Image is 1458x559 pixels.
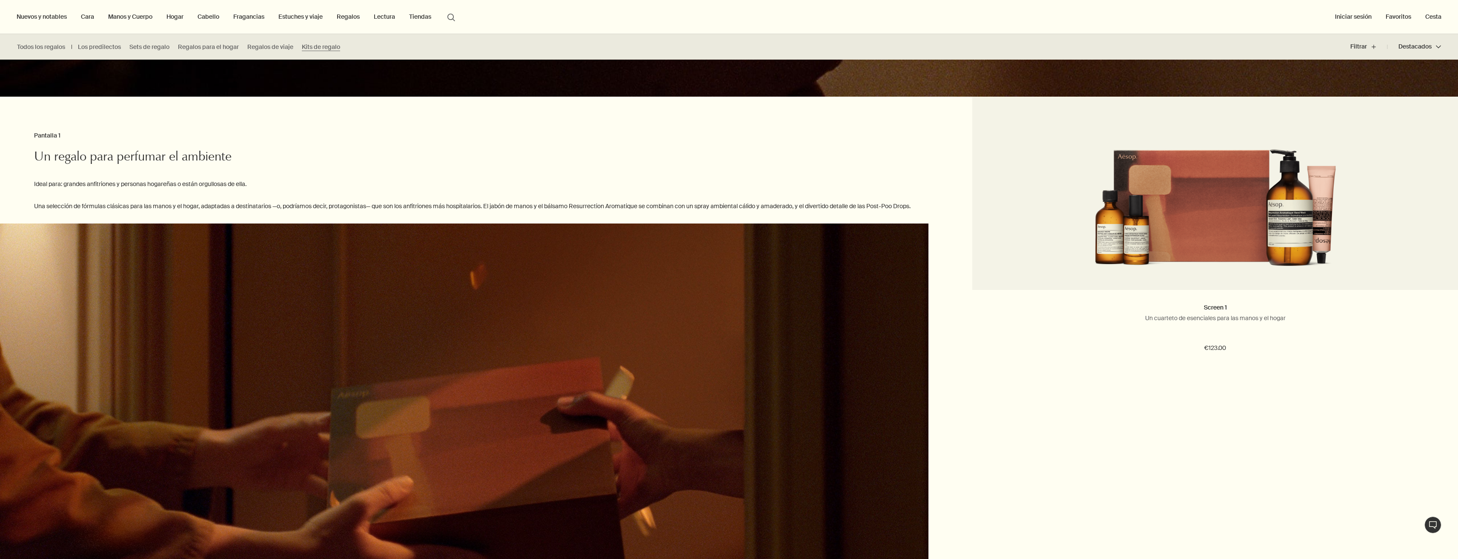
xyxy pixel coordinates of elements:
[232,11,266,22] a: Fragancias
[1387,37,1441,57] button: Destacados
[17,43,65,51] a: Todos los regalos
[407,11,433,22] button: Tiendas
[985,314,1445,322] p: Un cuarteto de esenciales para las manos y el hogar
[444,9,459,25] button: Abrir la búsqueda
[1086,120,1345,277] img: Four formulations alongside a recycled cardboard gift box.
[106,11,154,22] a: Manos y Cuerpo
[335,11,361,22] a: Regalos
[1384,11,1413,22] a: Favoritos
[972,120,1458,290] a: Four formulations alongside a recycled cardboard gift box.
[1333,11,1373,22] button: Iniciar sesión
[277,11,324,22] a: Estuches y viaje
[78,43,121,51] a: Los predilectos
[178,43,239,51] a: Regalos para el hogar
[1204,343,1226,353] span: €123.00
[1350,37,1387,57] button: Filtrar
[302,43,340,51] a: Kits de regalo
[247,43,293,51] a: Regalos de viaje
[34,131,928,141] h3: Pantalla 1
[34,201,928,211] p: Una selección de fórmulas clásicas para las manos y el hogar, adaptadas a destinatarios —o, podrí...
[1424,516,1441,533] button: Chat en direct
[1204,304,1227,311] a: Screen 1
[15,11,69,22] button: Nuevos y notables
[79,11,96,22] a: Cara
[34,179,928,189] p: Ideal para: grandes anfitriones y personas hogareñas o están orgullosas de ella.
[372,11,397,22] a: Lectura
[196,11,221,22] a: Cabello
[1424,11,1443,22] button: Cesta
[34,149,928,166] h2: Un regalo para perfumar el ambiente
[165,11,185,22] a: Hogar
[129,43,169,51] a: Sets de regalo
